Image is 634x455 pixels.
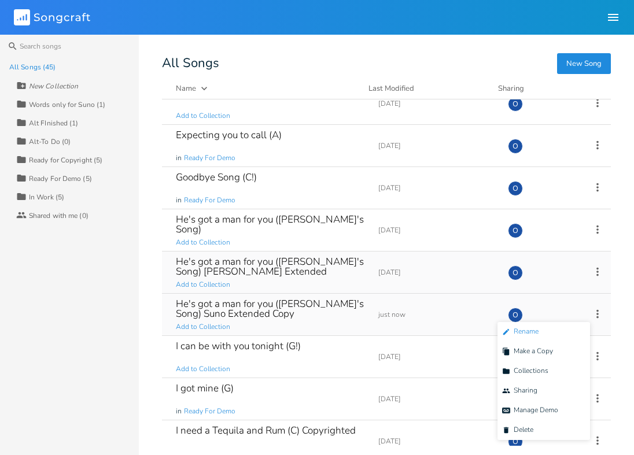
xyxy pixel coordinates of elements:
[176,195,182,205] span: in
[176,238,230,247] span: Add to Collection
[29,138,71,145] div: Alt-To Do (0)
[176,214,364,234] div: He's got a man for you ([PERSON_NAME]'s Song)
[508,97,523,112] div: Old Kountry
[176,130,282,140] div: Expecting you to call (A)
[502,367,548,375] span: Collections
[176,341,301,351] div: I can be with you tonight (G!)
[29,175,92,182] div: Ready For Demo (5)
[378,184,494,191] div: [DATE]
[502,426,533,434] span: Delete
[502,347,553,356] span: Make a Copy
[176,322,230,332] span: Add to Collection
[176,299,364,319] div: He's got a man for you ([PERSON_NAME]'s Song) Suno Extended Copy
[176,257,364,276] div: He's got a man for you ([PERSON_NAME]'s Song) [PERSON_NAME] Extended
[508,434,523,449] div: Old Kountry
[508,181,523,196] div: Old Kountry
[508,139,523,154] div: Old Kountry
[508,265,523,280] div: Old Kountry
[176,383,234,393] div: I got mine (G)
[498,83,567,94] div: Sharing
[184,195,235,205] span: Ready For Demo
[29,212,89,219] div: Shared with me (0)
[29,194,64,201] div: In Work (5)
[502,328,539,336] span: Rename
[368,83,484,94] button: Last Modified
[378,311,494,318] div: just now
[184,406,235,416] span: Ready For Demo
[184,153,235,163] span: Ready For Demo
[162,58,611,69] div: All Songs
[176,172,257,182] div: Goodbye Song (C!)
[176,83,355,94] button: Name
[176,280,230,290] span: Add to Collection
[378,227,494,234] div: [DATE]
[368,83,414,94] div: Last Modified
[29,83,78,90] div: New Collection
[378,142,494,149] div: [DATE]
[29,120,79,127] div: Alt FInished (1)
[557,53,611,74] button: New Song
[176,364,230,374] span: Add to Collection
[508,223,523,238] div: Old Kountry
[502,406,558,415] span: Manage Demo
[29,157,102,164] div: Ready for Copyright (5)
[508,308,523,323] div: Old Kountry
[378,353,494,360] div: [DATE]
[176,83,196,94] div: Name
[9,64,56,71] div: All Songs (45)
[378,269,494,276] div: [DATE]
[176,406,182,416] span: in
[502,387,537,395] span: Sharing
[176,153,182,163] span: in
[378,395,494,402] div: [DATE]
[29,101,105,108] div: Words only for Suno (1)
[176,426,356,435] div: I need a Tequila and Rum (C) Copyrighted
[378,100,494,107] div: [DATE]
[176,111,230,121] span: Add to Collection
[378,438,494,445] div: [DATE]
